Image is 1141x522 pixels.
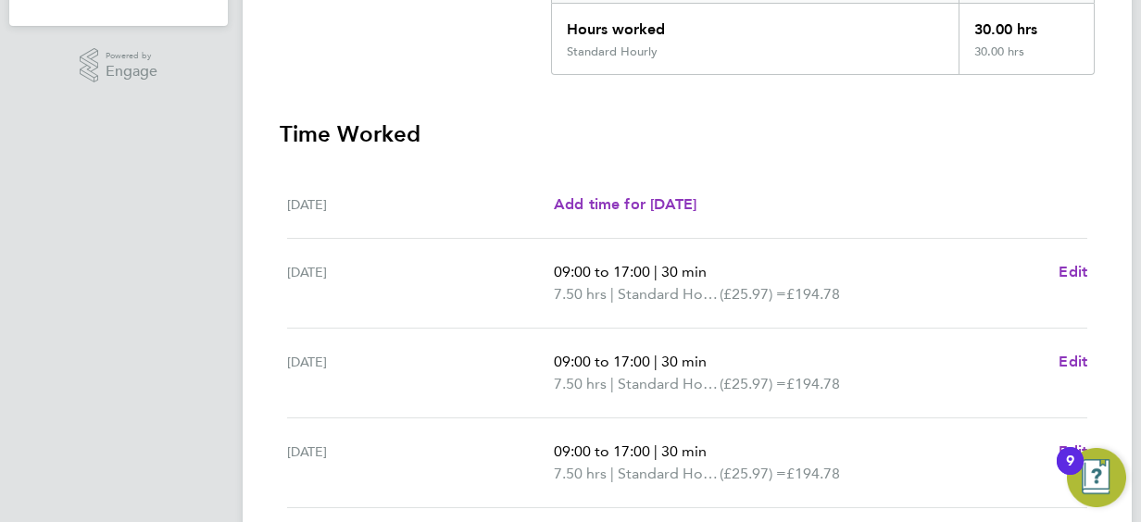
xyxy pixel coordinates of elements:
a: Edit [1059,441,1087,463]
a: Powered byEngage [80,48,158,83]
button: Open Resource Center, 9 new notifications [1067,448,1126,507]
span: 7.50 hrs [554,375,607,392]
span: Standard Hourly [618,463,720,485]
span: | [610,285,614,303]
div: 30.00 hrs [959,4,1094,44]
span: | [654,353,658,370]
span: Edit [1059,442,1087,460]
span: | [610,375,614,392]
span: | [654,263,658,280]
span: 7.50 hrs [554,285,607,303]
span: £194.78 [786,375,840,392]
span: Standard Hourly [618,373,720,395]
span: £194.78 [786,285,840,303]
span: Powered by [106,48,157,64]
a: Edit [1059,351,1087,373]
span: (£25.97) = [720,375,786,392]
div: 30.00 hrs [959,44,1094,74]
span: Edit [1059,263,1087,280]
div: 9 [1066,461,1074,485]
span: | [610,465,614,482]
span: Add time for [DATE] [554,195,696,213]
span: Edit [1059,353,1087,370]
div: Standard Hourly [567,44,658,59]
span: (£25.97) = [720,465,786,482]
div: Hours worked [552,4,959,44]
span: 30 min [661,353,707,370]
span: Engage [106,64,157,80]
span: 30 min [661,442,707,460]
span: | [654,442,658,460]
div: [DATE] [287,193,554,216]
span: 09:00 to 17:00 [554,263,650,280]
div: [DATE] [287,441,554,485]
span: 09:00 to 17:00 [554,442,650,460]
span: (£25.97) = [720,285,786,303]
h3: Time Worked [280,119,1095,149]
span: £194.78 [786,465,840,482]
span: 30 min [661,263,707,280]
span: Standard Hourly [618,283,720,305]
div: [DATE] [287,261,554,305]
span: 7.50 hrs [554,465,607,482]
div: [DATE] [287,351,554,395]
a: Add time for [DATE] [554,193,696,216]
span: 09:00 to 17:00 [554,353,650,370]
a: Edit [1059,261,1087,283]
